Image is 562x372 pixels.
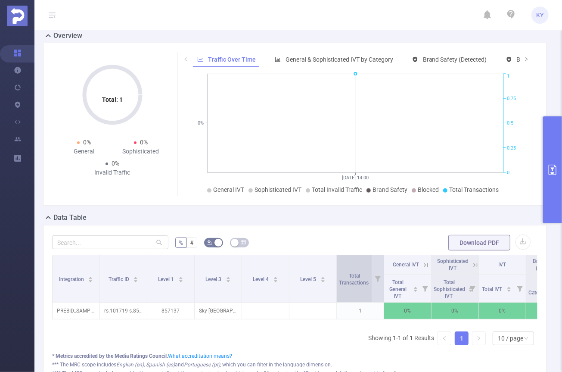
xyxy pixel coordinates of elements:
[514,275,526,302] i: Filter menu
[109,276,130,282] span: Traffic ID
[455,332,468,345] a: 1
[337,303,384,319] p: 1
[83,139,91,146] span: 0%
[413,288,418,291] i: icon: caret-down
[449,186,499,193] span: Total Transactions
[432,303,478,319] p: 0%
[442,336,447,341] i: icon: left
[286,56,393,63] span: General & Sophisticated IVT by Category
[413,285,418,291] div: Sort
[208,56,256,63] span: Traffic Over Time
[53,213,87,223] h2: Data Table
[88,275,93,278] i: icon: caret-up
[226,275,230,278] i: icon: caret-up
[7,6,28,26] img: Protected Media
[116,362,175,368] i: English (en), Spanish (es)
[342,175,369,181] tspan: [DATE] 14:00
[472,331,486,345] li: Next Page
[384,303,431,319] p: 0%
[393,262,419,268] span: General IVT
[507,288,512,291] i: icon: caret-down
[455,331,469,345] li: 1
[498,332,523,345] div: 10 / page
[179,239,183,246] span: %
[52,361,537,369] div: *** The MRC scope includes and , which you can filter in the language dimension.
[100,303,147,319] p: rs.101719-s.857137-ap.113686-d.1326406
[195,303,242,319] p: Sky [GEOGRAPHIC_DATA] [2054]
[528,283,554,296] span: All Categories
[423,56,487,63] span: Brand Safety (Detected)
[88,279,93,281] i: icon: caret-down
[437,258,469,271] span: Sophisticated IVT
[134,275,138,278] i: icon: caret-up
[320,275,326,281] div: Sort
[506,285,512,291] div: Sort
[197,56,203,63] i: icon: line-chart
[52,235,168,249] input: Search...
[479,303,526,319] p: 0%
[140,139,148,146] span: 0%
[213,186,244,193] span: General IVT
[59,276,85,282] span: Integration
[112,160,119,167] span: 0%
[273,275,278,278] i: icon: caret-up
[273,279,278,281] i: icon: caret-down
[178,279,183,281] i: icon: caret-down
[524,336,529,342] i: icon: down
[507,96,516,101] tspan: 0.75
[339,273,370,286] span: Total Transactions
[320,275,325,278] i: icon: caret-up
[52,353,168,359] b: * Metrics accredited by the Media Ratings Council.
[312,186,362,193] span: Total Invalid Traffic
[56,147,112,156] div: General
[499,262,506,268] span: IVT
[466,275,478,302] i: Filter menu
[198,121,204,126] tspan: 0%
[438,331,451,345] li: Previous Page
[507,145,516,151] tspan: 0.25
[147,303,194,319] p: 857137
[275,56,281,63] i: icon: bar-chart
[102,96,123,103] tspan: Total: 1
[53,31,82,41] h2: Overview
[178,275,183,278] i: icon: caret-up
[255,186,301,193] span: Sophisticated IVT
[524,56,529,62] i: icon: right
[226,279,230,281] i: icon: caret-down
[273,275,278,281] div: Sort
[507,170,509,175] tspan: 0
[482,286,504,292] span: Total IVT
[476,336,481,341] i: icon: right
[507,74,509,79] tspan: 1
[88,275,93,281] div: Sort
[368,331,434,345] li: Showing 1-1 of 1 Results
[184,362,220,368] i: Portuguese (pt)
[158,276,175,282] span: Level 1
[507,285,512,288] i: icon: caret-up
[419,275,431,302] i: Filter menu
[413,285,418,288] i: icon: caret-up
[418,186,439,193] span: Blocked
[241,240,246,245] i: icon: table
[84,168,141,177] div: Invalid Traffic
[448,235,510,250] button: Download PDF
[168,353,232,359] a: What accreditation means?
[434,279,465,299] span: Total Sophisticated IVT
[178,275,183,281] div: Sort
[373,186,407,193] span: Brand Safety
[190,239,194,246] span: #
[372,255,384,302] i: Filter menu
[53,303,99,319] p: PREBID_SAMPLE
[205,276,223,282] span: Level 3
[226,275,231,281] div: Sort
[112,147,169,156] div: Sophisticated
[183,56,189,62] i: icon: left
[300,276,317,282] span: Level 5
[390,279,407,299] span: Total General IVT
[207,240,212,245] i: icon: bg-colors
[133,275,138,281] div: Sort
[253,276,270,282] span: Level 4
[320,279,325,281] i: icon: caret-down
[537,6,544,24] span: KY
[507,121,513,126] tspan: 0.5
